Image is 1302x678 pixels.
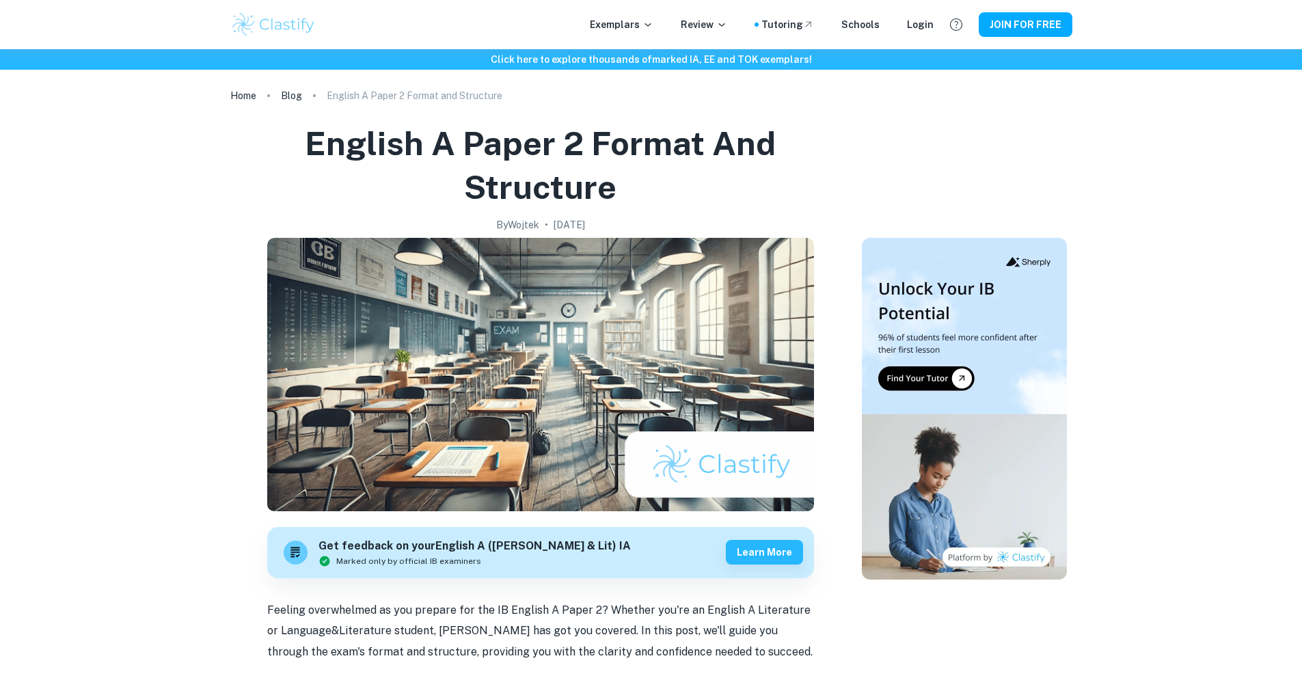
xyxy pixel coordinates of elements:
p: Review [681,17,727,32]
h1: English A Paper 2 Format and Structure [236,122,845,209]
button: JOIN FOR FREE [979,12,1072,37]
img: Thumbnail [862,238,1067,580]
img: English A Paper 2 Format and Structure cover image [267,238,814,511]
button: Learn more [726,540,803,565]
button: Help and Feedback [945,13,968,36]
h2: [DATE] [554,217,585,232]
a: Blog [281,86,302,105]
p: Exemplars [590,17,653,32]
img: Clastify logo [230,11,317,38]
h6: Click here to explore thousands of marked IA, EE and TOK exemplars ! [3,52,1299,67]
a: Login [907,17,934,32]
span: Marked only by official IB examiners [336,555,481,567]
p: Feeling overwhelmed as you prepare for the IB English A Paper 2? Whether you're an English A Lite... [267,600,814,662]
a: Tutoring [761,17,814,32]
p: English A Paper 2 Format and Structure [327,88,502,103]
p: • [545,217,548,232]
a: Schools [841,17,880,32]
a: Home [230,86,256,105]
a: Get feedback on yourEnglish A ([PERSON_NAME] & Lit) IAMarked only by official IB examinersLearn more [267,527,814,578]
h6: Get feedback on your English A ([PERSON_NAME] & Lit) IA [318,538,631,555]
h2: By Wojtek [496,217,539,232]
